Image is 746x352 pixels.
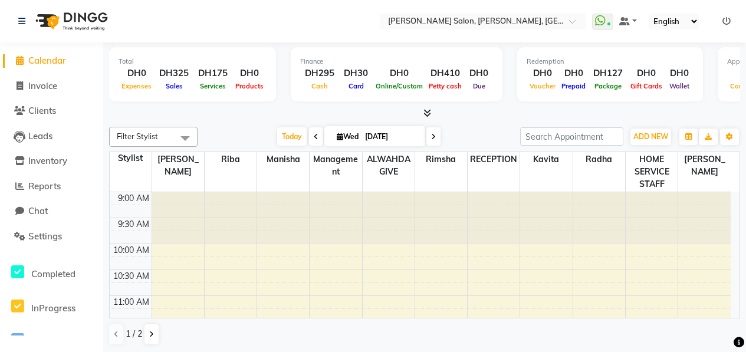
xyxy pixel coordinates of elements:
[300,67,339,80] div: DH295
[30,5,111,38] img: logo
[111,244,152,256] div: 10:00 AM
[415,152,467,167] span: Rimsha
[152,152,204,179] span: [PERSON_NAME]
[665,67,694,80] div: DH0
[627,67,665,80] div: DH0
[346,82,367,90] span: Card
[630,129,671,145] button: ADD NEW
[300,57,493,67] div: Finance
[28,205,48,216] span: Chat
[205,152,257,167] span: Riba
[3,80,100,93] a: Invoice
[520,127,623,146] input: Search Appointment
[117,131,158,141] span: Filter Stylist
[28,80,57,91] span: Invoice
[111,296,152,308] div: 11:00 AM
[28,231,62,242] span: Settings
[520,152,572,167] span: Kavita
[527,67,558,80] div: DH0
[155,67,193,80] div: DH325
[3,154,100,168] a: Inventory
[3,130,100,143] a: Leads
[666,82,692,90] span: Wallet
[591,82,625,90] span: Package
[633,132,668,141] span: ADD NEW
[558,67,589,80] div: DH0
[116,192,152,205] div: 9:00 AM
[573,152,625,167] span: Radha
[470,82,488,90] span: Due
[28,155,67,166] span: Inventory
[232,67,267,80] div: DH0
[3,205,100,218] a: Chat
[111,270,152,282] div: 10:30 AM
[119,57,267,67] div: Total
[626,152,678,192] span: HOME SERVICE STAFF
[197,82,229,90] span: Services
[558,82,589,90] span: Prepaid
[426,82,465,90] span: Petty cash
[334,132,362,141] span: Wed
[28,130,52,142] span: Leads
[3,180,100,193] a: Reports
[119,67,155,80] div: DH0
[589,67,627,80] div: DH127
[373,67,426,80] div: DH0
[308,82,331,90] span: Cash
[468,152,520,167] span: RECEPTION
[465,67,493,80] div: DH0
[119,82,155,90] span: Expenses
[257,152,309,167] span: Manisha
[3,230,100,244] a: Settings
[163,82,186,90] span: Sales
[310,152,362,179] span: Management
[373,82,426,90] span: Online/Custom
[31,302,75,314] span: InProgress
[28,180,61,192] span: Reports
[362,128,420,146] input: 2025-09-03
[110,152,152,165] div: Stylist
[116,218,152,231] div: 9:30 AM
[31,268,75,279] span: Completed
[277,127,307,146] span: Today
[232,82,267,90] span: Products
[527,57,694,67] div: Redemption
[678,152,731,179] span: [PERSON_NAME]
[627,82,665,90] span: Gift Cards
[28,105,56,116] span: Clients
[339,67,373,80] div: DH30
[363,152,415,179] span: ALWAHDA GIVE
[193,67,232,80] div: DH175
[3,54,100,68] a: Calendar
[426,67,465,80] div: DH410
[527,82,558,90] span: Voucher
[126,328,142,340] span: 1 / 2
[3,104,100,118] a: Clients
[28,55,66,66] span: Calendar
